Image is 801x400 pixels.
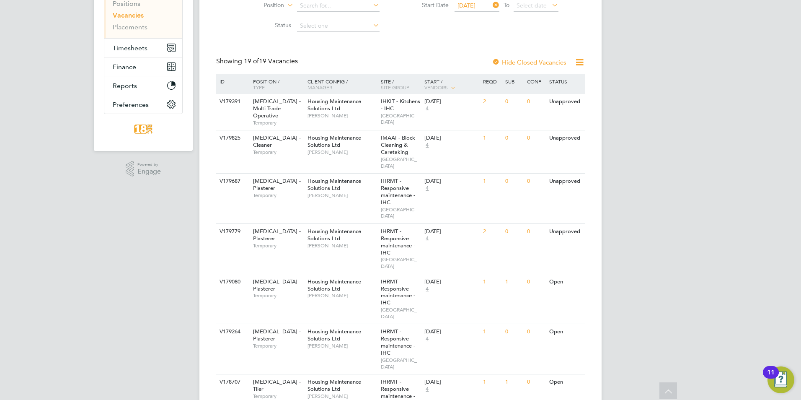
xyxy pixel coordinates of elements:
[424,185,430,192] span: 4
[381,134,415,156] span: IMAAI - Block Cleaning & Caretaking
[457,2,475,9] span: [DATE]
[132,122,155,136] img: 18rec-logo-retina.png
[253,292,303,299] span: Temporary
[379,74,423,94] div: Site /
[305,74,379,94] div: Client Config /
[307,393,377,400] span: [PERSON_NAME]
[547,274,584,290] div: Open
[253,328,301,342] span: [MEDICAL_DATA] - Plasterer
[137,161,161,168] span: Powered by
[547,74,584,88] div: Status
[217,94,247,109] div: V179391
[137,168,161,175] span: Engage
[216,57,300,66] div: Showing
[104,57,182,76] button: Finance
[253,84,265,91] span: Type
[424,335,430,343] span: 4
[307,112,377,119] span: [PERSON_NAME]
[113,82,137,90] span: Reports
[307,149,377,156] span: [PERSON_NAME]
[253,177,301,192] span: [MEDICAL_DATA] - Plasterer
[381,256,421,269] span: [GEOGRAPHIC_DATA]
[424,386,430,393] span: 4
[424,278,479,286] div: [DATE]
[381,328,415,356] span: IHRMT - Responsive maintenance - IHC
[481,324,503,340] div: 1
[104,76,182,95] button: Reports
[217,74,247,88] div: ID
[113,63,136,71] span: Finance
[113,11,144,19] a: Vacancies
[547,94,584,109] div: Unapproved
[503,324,525,340] div: 0
[307,84,332,91] span: Manager
[424,286,430,293] span: 4
[253,119,303,126] span: Temporary
[381,306,421,319] span: [GEOGRAPHIC_DATA]
[307,292,377,299] span: [PERSON_NAME]
[503,174,525,189] div: 0
[113,44,147,52] span: Timesheets
[547,130,584,146] div: Unapproved
[253,242,303,249] span: Temporary
[381,228,415,256] span: IHRMT - Responsive maintenance - IHC
[253,343,303,349] span: Temporary
[424,235,430,242] span: 4
[767,366,794,393] button: Open Resource Center, 11 new notifications
[424,105,430,112] span: 4
[400,1,449,9] label: Start Date
[525,74,547,88] div: Conf
[244,57,259,65] span: 19 of
[307,177,361,192] span: Housing Maintenance Solutions Ltd
[381,278,415,306] span: IHRMT - Responsive maintenance - IHC
[217,274,247,290] div: V179080
[424,328,479,335] div: [DATE]
[104,95,182,114] button: Preferences
[104,39,182,57] button: Timesheets
[253,228,301,242] span: [MEDICAL_DATA] - Plasterer
[525,130,547,146] div: 0
[381,357,421,370] span: [GEOGRAPHIC_DATA]
[503,224,525,239] div: 0
[547,174,584,189] div: Unapproved
[253,378,301,392] span: [MEDICAL_DATA] - Tiler
[253,134,301,148] span: [MEDICAL_DATA] - Cleaner
[481,224,503,239] div: 2
[424,178,479,185] div: [DATE]
[307,134,361,148] span: Housing Maintenance Solutions Ltd
[307,242,377,249] span: [PERSON_NAME]
[381,156,421,169] span: [GEOGRAPHIC_DATA]
[525,374,547,390] div: 0
[297,20,380,32] input: Select one
[503,274,525,290] div: 1
[503,94,525,109] div: 0
[307,378,361,392] span: Housing Maintenance Solutions Ltd
[424,228,479,235] div: [DATE]
[381,177,415,206] span: IHRMT - Responsive maintenance - IHC
[217,324,247,340] div: V179264
[217,130,247,146] div: V179825
[381,84,409,91] span: Site Group
[307,278,361,292] span: Housing Maintenance Solutions Ltd
[424,142,430,149] span: 4
[422,74,481,95] div: Start /
[381,112,421,125] span: [GEOGRAPHIC_DATA]
[503,130,525,146] div: 0
[547,374,584,390] div: Open
[244,57,298,65] span: 19 Vacancies
[492,58,566,66] label: Hide Closed Vacancies
[253,278,301,292] span: [MEDICAL_DATA] - Plasterer
[104,122,183,136] a: Go to home page
[525,324,547,340] div: 0
[481,174,503,189] div: 1
[253,192,303,199] span: Temporary
[481,130,503,146] div: 1
[547,224,584,239] div: Unapproved
[481,94,503,109] div: 2
[481,374,503,390] div: 1
[217,174,247,189] div: V179687
[307,343,377,349] span: [PERSON_NAME]
[424,135,479,142] div: [DATE]
[307,228,361,242] span: Housing Maintenance Solutions Ltd
[247,74,305,94] div: Position /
